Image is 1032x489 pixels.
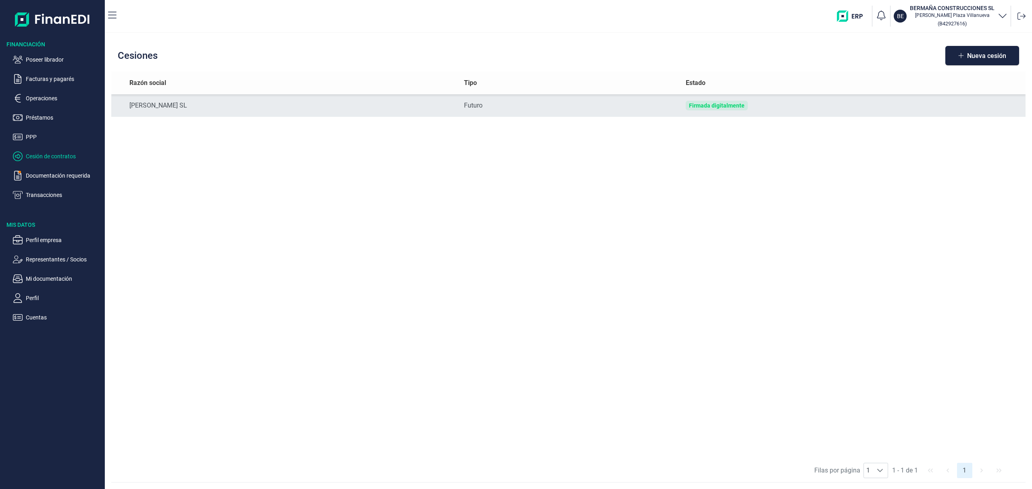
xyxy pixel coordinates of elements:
[26,93,102,103] p: Operaciones
[13,132,102,142] button: PPP
[13,313,102,322] button: Cuentas
[689,102,745,109] div: Firmada digitalmente
[26,190,102,200] p: Transacciones
[910,4,995,12] h3: BERMAÑA CONSTRUCCIONES SL
[26,74,102,84] p: Facturas y pagarés
[129,101,451,110] div: [PERSON_NAME] SL
[897,12,904,20] p: BE
[13,55,102,64] button: Poseer librador
[889,463,921,478] span: 1 - 1 de 1
[26,171,102,180] p: Documentación requerida
[26,274,102,284] p: Mi documentación
[13,274,102,284] button: Mi documentación
[464,78,477,88] span: Tipo
[945,46,1019,65] button: Nueva cesión
[13,151,102,161] button: Cesión de contratos
[894,4,1007,28] button: BEBERMAÑA CONSTRUCCIONES SL[PERSON_NAME] Plaza Villanueva(B42927616)
[26,293,102,303] p: Perfil
[15,6,90,32] img: Logo de aplicación
[957,463,972,478] button: Page 1
[864,463,872,478] span: 1
[118,50,158,61] h2: Cesiones
[26,55,102,64] p: Poseer librador
[464,101,673,110] div: Futuro
[26,113,102,122] p: Préstamos
[26,255,102,264] p: Representantes / Socios
[129,78,166,88] span: Razón social
[13,171,102,180] button: Documentación requerida
[13,93,102,103] button: Operaciones
[13,113,102,122] button: Préstamos
[938,21,967,27] small: Copiar cif
[13,190,102,200] button: Transacciones
[967,53,1006,59] span: Nueva cesión
[686,78,705,88] span: Estado
[13,293,102,303] button: Perfil
[13,74,102,84] button: Facturas y pagarés
[26,132,102,142] p: PPP
[26,151,102,161] p: Cesión de contratos
[26,235,102,245] p: Perfil empresa
[814,466,860,475] span: Filas por página
[26,313,102,322] p: Cuentas
[837,10,869,22] img: erp
[13,255,102,264] button: Representantes / Socios
[910,12,995,19] p: [PERSON_NAME] Plaza Villanueva
[13,235,102,245] button: Perfil empresa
